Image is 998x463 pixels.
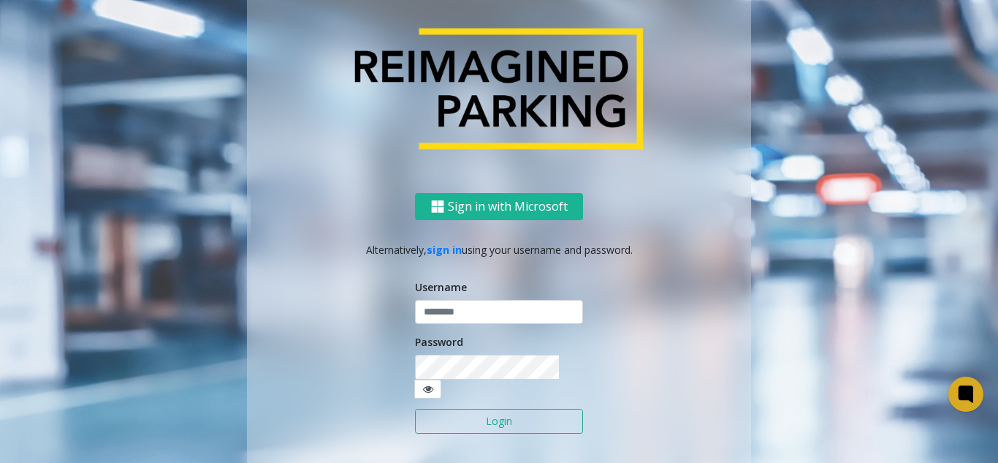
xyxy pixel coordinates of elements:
[415,193,583,220] button: Sign in with Microsoft
[415,279,467,295] label: Username
[415,334,463,350] label: Password
[415,409,583,434] button: Login
[262,242,736,257] p: Alternatively, using your username and password.
[427,243,462,257] a: sign in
